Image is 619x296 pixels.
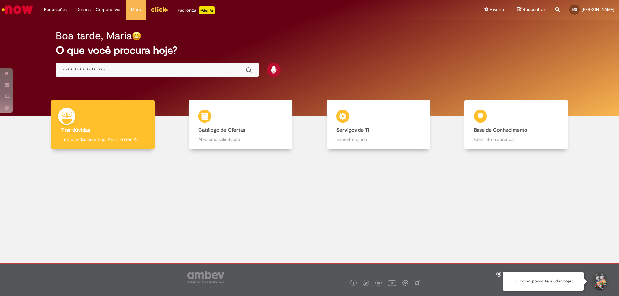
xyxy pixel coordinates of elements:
img: logo_footer_youtube.png [388,279,396,287]
b: Serviços de TI [336,127,369,133]
a: Base de Conhecimento Consulte e aprenda [447,100,585,149]
p: Consulte e aprenda [474,136,558,143]
div: Padroniza [178,6,215,14]
img: logo_footer_workplace.png [402,280,408,286]
span: Requisições [44,6,67,13]
h2: O que você procura hoje? [56,45,564,56]
img: logo_footer_twitter.png [364,282,368,285]
div: Oi, como posso te ajudar hoje? [503,272,584,291]
img: click_logo_yellow_360x200.png [151,5,168,14]
h2: Boa tarde, Maria [56,30,132,42]
span: Despesas Corporativas [76,6,121,13]
button: Iniciar Conversa de Suporte [590,272,609,291]
a: Serviços de TI Encontre ajuda [309,100,447,149]
a: Tirar dúvidas Tirar dúvidas com Lupi Assist e Gen Ai [34,100,172,149]
img: ServiceNow [1,3,34,16]
span: Favoritos [490,6,507,13]
img: logo_footer_naosei.png [414,280,420,286]
b: Tirar dúvidas [61,127,90,133]
span: More [131,6,141,13]
img: happy-face.png [132,31,141,41]
span: Rascunhos [523,6,546,13]
b: Base de Conhecimento [474,127,527,133]
img: logo_footer_facebook.png [352,282,355,285]
span: [PERSON_NAME] [582,7,614,12]
p: Encontre ajuda [336,136,421,143]
p: Abra uma solicitação [198,136,283,143]
p: Tirar dúvidas com Lupi Assist e Gen Ai [61,136,145,143]
img: logo_footer_ambev_rotulo_gray.png [187,271,224,283]
a: Catálogo de Ofertas Abra uma solicitação [172,100,310,149]
b: Catálogo de Ofertas [198,127,245,133]
span: MS [572,7,577,12]
a: Rascunhos [517,7,546,13]
p: +GenAi [199,6,215,14]
img: logo_footer_linkedin.png [377,282,380,285]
